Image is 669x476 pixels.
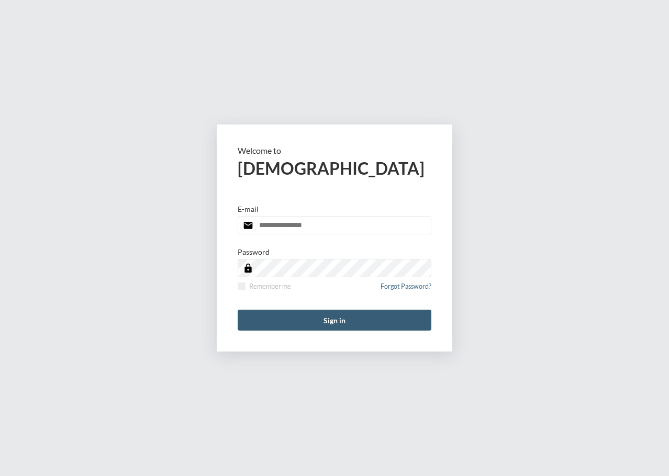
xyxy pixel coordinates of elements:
[238,282,291,290] label: Remember me
[238,310,431,331] button: Sign in
[381,282,431,297] a: Forgot Password?
[238,145,431,155] p: Welcome to
[238,205,259,213] p: E-mail
[238,158,431,178] h2: [DEMOGRAPHIC_DATA]
[238,247,270,256] p: Password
